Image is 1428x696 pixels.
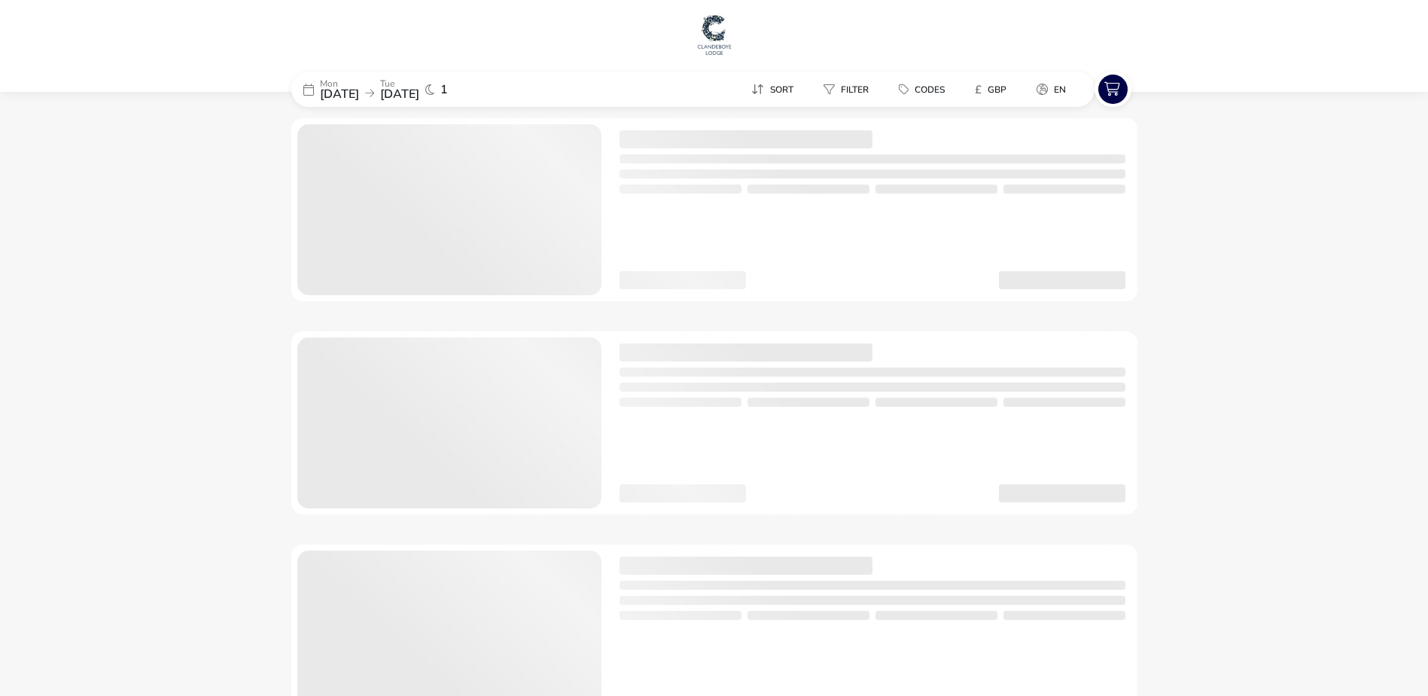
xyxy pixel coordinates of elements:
[887,78,963,100] naf-pibe-menu-bar-item: Codes
[811,78,887,100] naf-pibe-menu-bar-item: Filter
[1025,78,1078,100] button: en
[696,12,733,57] img: Main Website
[380,79,419,88] p: Tue
[963,78,1025,100] naf-pibe-menu-bar-item: £GBP
[841,84,869,96] span: Filter
[739,78,811,100] naf-pibe-menu-bar-item: Sort
[320,86,359,102] span: [DATE]
[1025,78,1084,100] naf-pibe-menu-bar-item: en
[887,78,957,100] button: Codes
[988,84,1006,96] span: GBP
[739,78,805,100] button: Sort
[440,84,448,96] span: 1
[291,72,517,107] div: Mon[DATE]Tue[DATE]1
[963,78,1018,100] button: £GBP
[1054,84,1066,96] span: en
[975,82,982,97] i: £
[915,84,945,96] span: Codes
[770,84,793,96] span: Sort
[811,78,881,100] button: Filter
[320,79,359,88] p: Mon
[380,86,419,102] span: [DATE]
